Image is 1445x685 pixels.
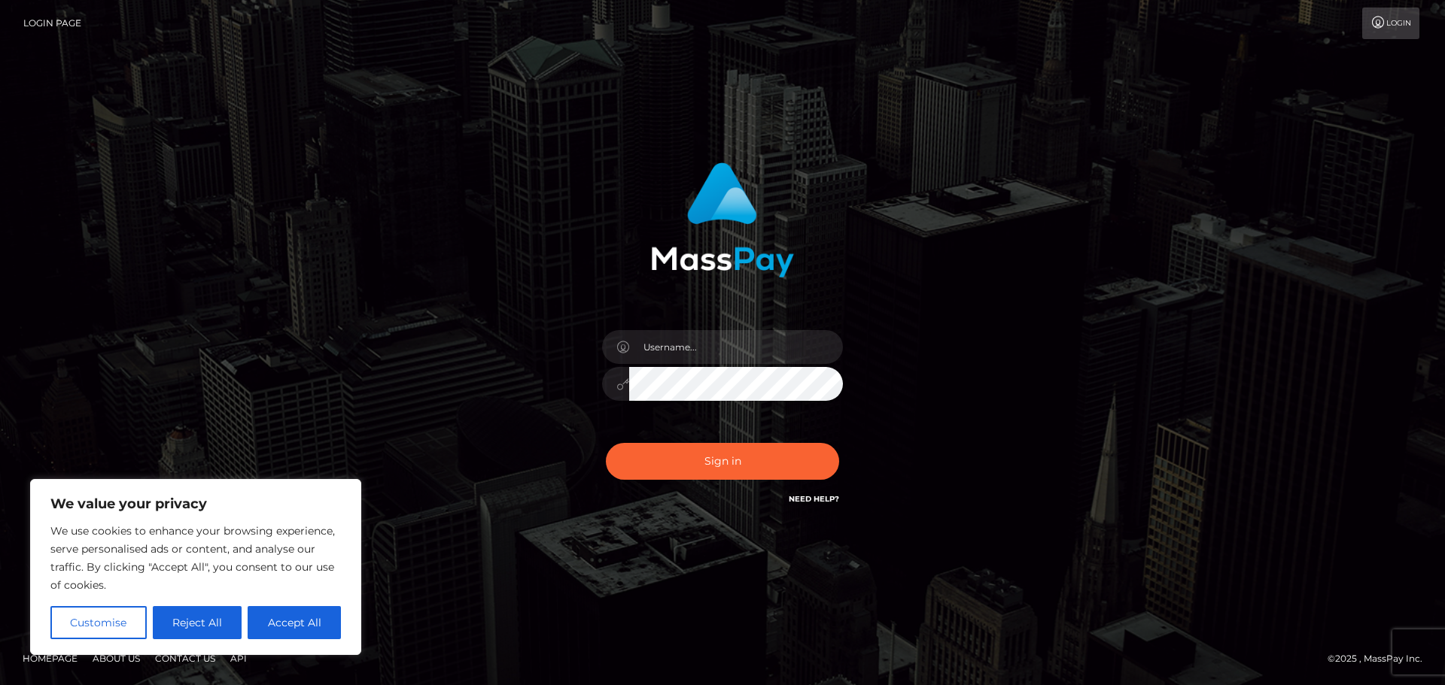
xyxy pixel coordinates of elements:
[629,330,843,364] input: Username...
[248,606,341,639] button: Accept All
[50,606,147,639] button: Customise
[606,443,839,480] button: Sign in
[224,647,253,670] a: API
[50,495,341,513] p: We value your privacy
[17,647,84,670] a: Homepage
[149,647,221,670] a: Contact Us
[1328,650,1434,667] div: © 2025 , MassPay Inc.
[789,494,839,504] a: Need Help?
[23,8,81,39] a: Login Page
[1362,8,1419,39] a: Login
[651,162,794,277] img: MassPay Login
[153,606,242,639] button: Reject All
[87,647,146,670] a: About Us
[50,522,341,594] p: We use cookies to enhance your browsing experience, serve personalised ads or content, and analys...
[30,479,361,655] div: We value your privacy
